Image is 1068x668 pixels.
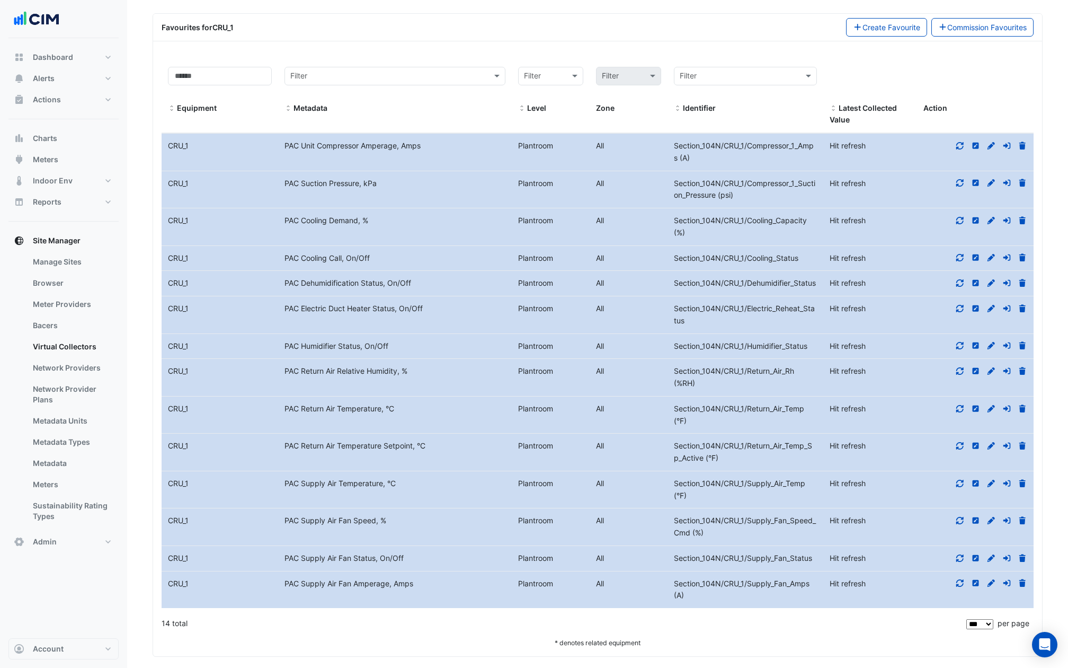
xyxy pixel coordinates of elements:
span: Dashboard [33,52,73,63]
div: Site Manager [8,251,119,531]
span: Meters [33,154,58,165]
div: 14 total [162,610,964,637]
a: Metadata [24,453,119,474]
a: Refresh [955,404,965,413]
a: Move to different equipment [1002,141,1012,150]
div: Favourites [162,22,234,33]
strong: CRU_1 [212,23,234,32]
div: All [590,515,667,527]
a: Sustainability Rating Types [24,495,119,527]
div: PAC Humidifier Status, On/Off [278,340,512,353]
div: Plantroom [512,365,590,377]
app-icon: Actions [14,94,24,105]
app-icon: Charts [14,133,24,144]
div: All [590,215,667,227]
a: Full Edit [986,553,996,562]
a: Full Edit [986,479,996,488]
span: Reports [33,197,61,207]
div: PAC Cooling Call, On/Off [278,252,512,265]
a: Inline Edit [971,441,981,450]
span: Identifier [674,441,812,462]
div: CRU_1 [162,178,278,190]
a: Move to different equipment [1002,341,1012,350]
div: CRU_1 [162,440,278,452]
app-icon: Reports [14,197,24,207]
div: Plantroom [512,215,590,227]
span: Level [527,103,546,112]
div: CRU_1 [162,252,278,265]
app-icon: Dashboard [14,52,24,63]
a: Refresh [955,179,965,188]
div: CRU_1 [162,552,278,565]
div: All [590,140,667,152]
span: Latest value collected and stored in history [830,103,897,125]
div: All [590,277,667,289]
span: Account [33,644,64,654]
span: Identifier [674,553,812,562]
a: Manage Sites [24,251,119,273]
a: Move to different equipment [1002,516,1012,525]
a: Full Edit [986,179,996,188]
div: CRU_1 [162,515,278,527]
app-icon: Admin [14,537,24,547]
span: Identifier [674,304,815,325]
span: Alerts [33,73,55,84]
a: Delete [1018,579,1027,588]
div: Plantroom [512,140,590,152]
span: Hit refresh [830,553,866,562]
a: Inline Edit [971,141,981,150]
a: Refresh [955,553,965,562]
div: All [590,478,667,490]
div: PAC Cooling Demand, % [278,215,512,227]
div: All [590,578,667,590]
span: Action [923,103,947,112]
div: Plantroom [512,440,590,452]
div: PAC Suction Pressure, kPa [278,178,512,190]
span: Hit refresh [830,366,866,375]
div: Please select Filter first [590,67,667,85]
a: Full Edit [986,278,996,287]
span: Metadata [293,103,327,112]
a: Move to different equipment [1002,553,1012,562]
app-icon: Meters [14,154,24,165]
span: Zone [596,103,615,112]
div: All [590,552,667,565]
a: Full Edit [986,141,996,150]
a: Delete [1018,479,1027,488]
div: Plantroom [512,178,590,190]
span: Hit refresh [830,341,866,350]
a: Delete [1018,441,1027,450]
button: Charts [8,128,119,149]
div: Plantroom [512,552,590,565]
div: Plantroom [512,403,590,415]
a: Inline Edit [971,253,981,262]
span: per page [998,619,1029,628]
div: PAC Dehumidification Status, On/Off [278,277,512,289]
div: PAC Supply Air Fan Status, On/Off [278,552,512,565]
a: Full Edit [986,404,996,413]
div: Plantroom [512,340,590,353]
div: CRU_1 [162,340,278,353]
a: Inline Edit [971,304,981,313]
a: Delete [1018,341,1027,350]
div: CRU_1 [162,478,278,490]
a: Inline Edit [971,579,981,588]
span: Indoor Env [33,175,73,186]
a: Delete [1018,253,1027,262]
div: Plantroom [512,277,590,289]
span: Hit refresh [830,141,866,150]
a: Inline Edit [971,479,981,488]
a: Refresh [955,253,965,262]
a: Inline Edit [971,404,981,413]
a: Delete [1018,516,1027,525]
button: Create Favourite [846,18,927,37]
span: Hit refresh [830,579,866,588]
span: Identifier [674,104,681,113]
span: Hit refresh [830,216,866,225]
div: PAC Return Air Temperature Setpoint, °C [278,440,512,452]
img: Company Logo [13,8,60,30]
app-icon: Indoor Env [14,175,24,186]
a: Refresh [955,278,965,287]
span: Charts [33,133,57,144]
a: Meter Providers [24,294,119,315]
